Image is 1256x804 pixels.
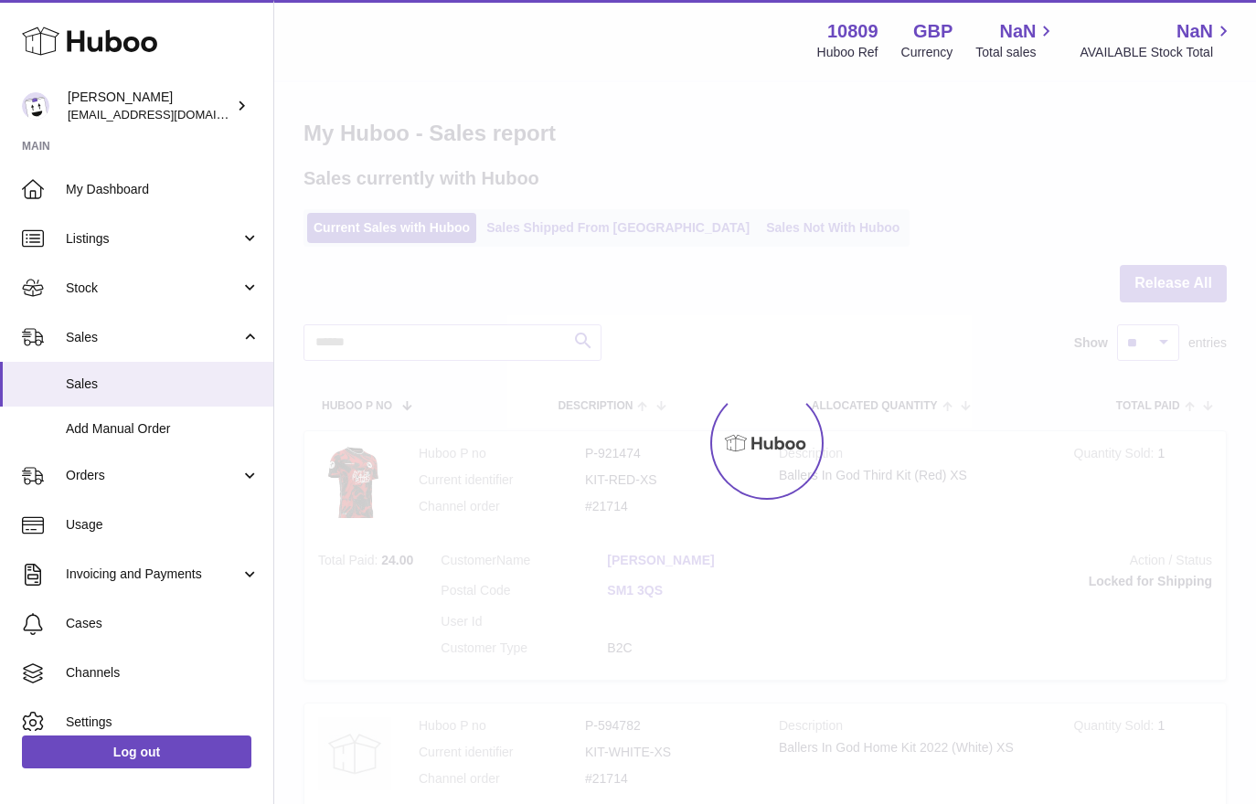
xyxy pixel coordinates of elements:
[901,44,953,61] div: Currency
[66,329,240,346] span: Sales
[66,467,240,484] span: Orders
[66,714,260,731] span: Settings
[68,107,269,122] span: [EMAIL_ADDRESS][DOMAIN_NAME]
[975,19,1057,61] a: NaN Total sales
[66,181,260,198] span: My Dashboard
[1176,19,1213,44] span: NaN
[66,664,260,682] span: Channels
[1080,19,1234,61] a: NaN AVAILABLE Stock Total
[975,44,1057,61] span: Total sales
[66,420,260,438] span: Add Manual Order
[913,19,953,44] strong: GBP
[68,89,232,123] div: [PERSON_NAME]
[66,230,240,248] span: Listings
[22,735,251,768] a: Log out
[827,19,878,44] strong: 10809
[66,376,260,393] span: Sales
[999,19,1036,44] span: NaN
[66,566,240,583] span: Invoicing and Payments
[66,280,240,297] span: Stock
[66,516,260,534] span: Usage
[1080,44,1234,61] span: AVAILABLE Stock Total
[22,92,49,120] img: shop@ballersingod.com
[66,615,260,632] span: Cases
[817,44,878,61] div: Huboo Ref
